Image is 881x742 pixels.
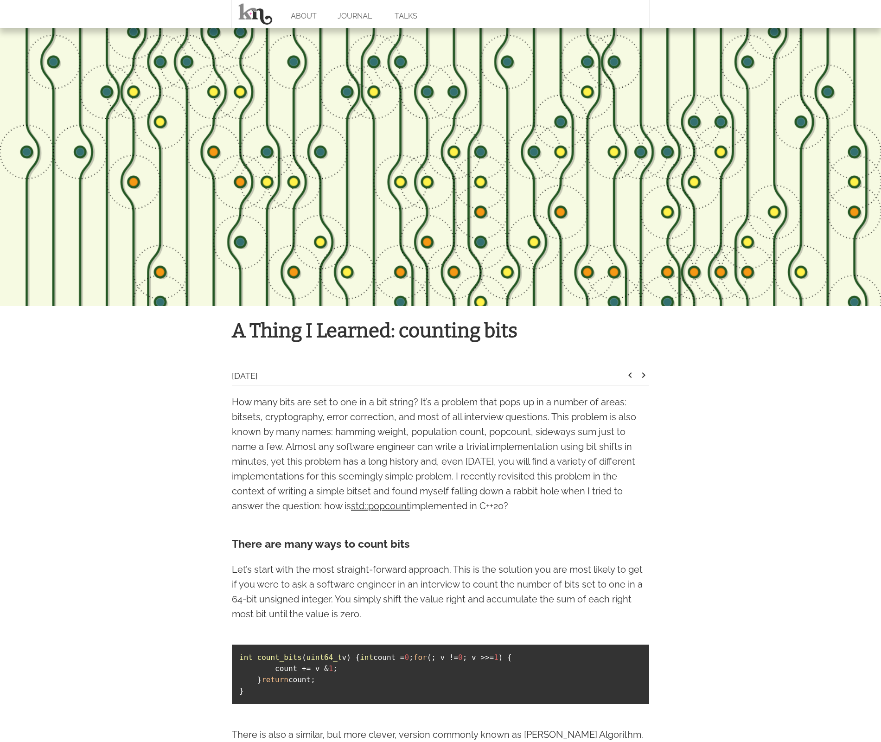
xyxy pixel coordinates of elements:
[239,653,253,662] span: int
[232,315,649,346] h1: A Thing I Learned: counting bits
[232,370,625,385] div: [DATE]
[458,653,463,662] span: 0
[232,562,649,621] p: Let’s start with the most straight-forward approach. This is the solution you are most likely to ...
[625,373,636,383] a: keyboard_arrow_left
[625,370,636,381] i: keyboard_arrow_left
[257,653,302,662] span: count_bits
[414,653,427,662] span: for
[306,653,342,662] span: uint64_t
[351,500,410,512] a: std::popcount
[638,373,649,383] a: keyboard_arrow_right
[232,645,649,704] code: { count = ; (; v != ; v >>= ) { count += v & ; } count; }
[302,653,351,662] span: ( v)
[262,675,288,684] span: return
[232,537,649,551] h3: There are many ways to count bits
[360,653,373,662] span: int
[329,664,333,673] span: 1
[404,653,409,662] span: 0
[494,653,498,662] span: 1
[232,395,649,513] p: How many bits are set to one in a bit string? It’s a problem that pops up in a number of areas: b...
[638,370,649,381] i: keyboard_arrow_right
